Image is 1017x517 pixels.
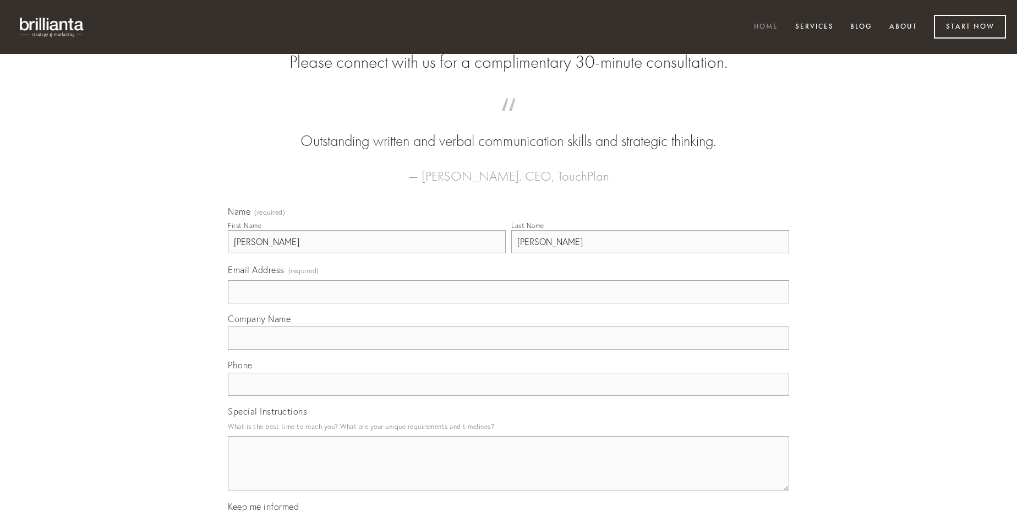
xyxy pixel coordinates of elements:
[11,11,94,43] img: brillianta - research, strategy, marketing
[228,419,789,434] p: What is the best time to reach you? What are your unique requirements and timelines?
[228,264,285,275] span: Email Address
[747,18,785,36] a: Home
[934,15,1006,39] a: Start Now
[228,406,307,417] span: Special Instructions
[254,209,285,216] span: (required)
[228,313,291,324] span: Company Name
[511,221,544,230] div: Last Name
[843,18,879,36] a: Blog
[228,501,299,512] span: Keep me informed
[882,18,925,36] a: About
[228,221,261,230] div: First Name
[228,206,250,217] span: Name
[245,109,772,152] blockquote: Outstanding written and verbal communication skills and strategic thinking.
[245,152,772,187] figcaption: — [PERSON_NAME], CEO, TouchPlan
[245,109,772,130] span: “
[228,360,253,371] span: Phone
[228,52,789,73] h2: Please connect with us for a complimentary 30-minute consultation.
[288,263,319,278] span: (required)
[788,18,841,36] a: Services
